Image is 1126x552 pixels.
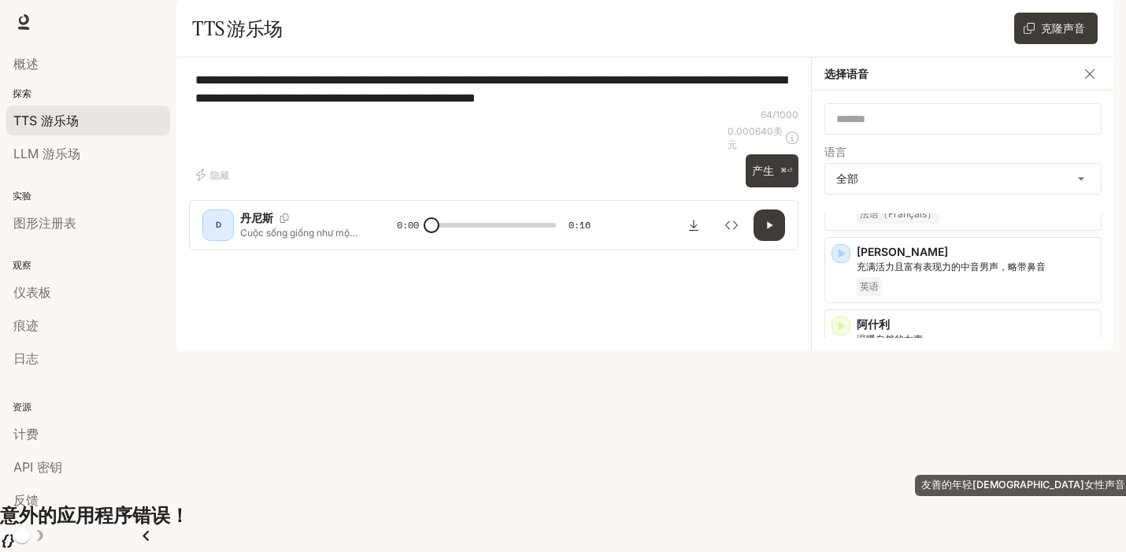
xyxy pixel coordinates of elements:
[857,317,890,331] font: 阿什利
[210,169,229,181] font: 隐藏
[857,261,1046,272] font: 充满活力且富有表现力的中音男声，略带鼻音
[780,167,792,174] font: ⌘⏎
[761,109,798,120] font: 64/1000
[273,213,295,223] button: 复制语音ID
[857,245,948,258] font: [PERSON_NAME]
[1014,13,1098,44] button: 克隆声音
[825,164,1101,194] div: 全部
[836,172,858,185] font: 全部
[569,218,591,232] font: 0:16
[752,164,774,177] font: 产生
[824,145,846,158] font: 语言
[192,17,283,40] font: TTS 游乐场
[728,125,773,137] font: 0.000640
[1041,21,1085,35] font: 克隆声音
[189,162,239,187] button: 隐藏
[860,208,936,220] font: 法语（Français）
[397,218,419,232] font: 0:00
[678,209,709,241] button: 下载音频
[746,154,798,187] button: 产生⌘⏎
[857,332,1095,346] p: 温暖自然的女声
[860,280,879,292] font: 英语
[240,227,357,333] font: Cuộc sống giống như một chuyến hành trình dai，nơi mỗi ngày chúng ta đều học được điều gì đó mới。 ...
[240,211,273,224] font: 丹尼斯
[921,479,1125,491] font: 友善的年轻[DEMOGRAPHIC_DATA]女性声音
[728,125,783,150] font: 美元
[857,333,923,345] font: 温暖自然的女声
[857,260,1095,274] p: 充满活力且富有表现力的中音男声，略带鼻音
[216,220,221,229] font: D
[716,209,747,241] button: 检查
